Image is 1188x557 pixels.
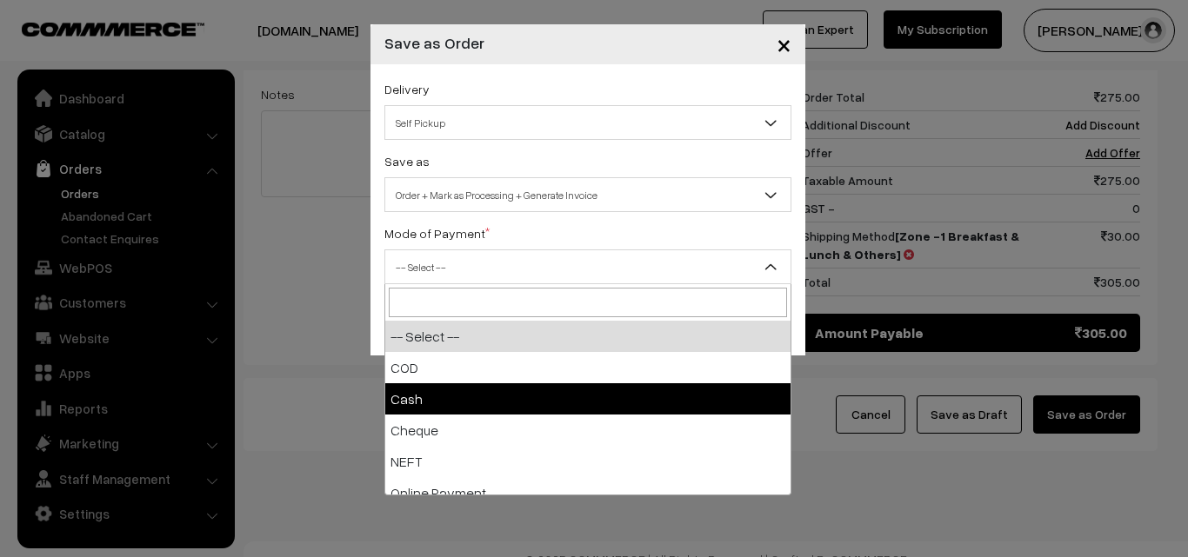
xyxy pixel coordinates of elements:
[385,252,791,282] span: -- Select --
[385,477,791,508] li: Online Payment
[385,352,791,383] li: COD
[384,249,791,284] span: -- Select --
[385,383,791,414] li: Cash
[385,414,791,446] li: Cheque
[385,108,791,138] span: Self Pickup
[384,80,430,98] label: Delivery
[384,224,490,242] label: Mode of Payment
[384,152,430,170] label: Save as
[777,28,791,60] span: ×
[384,177,791,212] span: Order + Mark as Processing + Generate Invoice
[385,180,791,210] span: Order + Mark as Processing + Generate Invoice
[384,105,791,140] span: Self Pickup
[384,31,484,55] h4: Save as Order
[763,17,805,71] button: Close
[385,321,791,352] li: -- Select --
[385,446,791,477] li: NEFT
